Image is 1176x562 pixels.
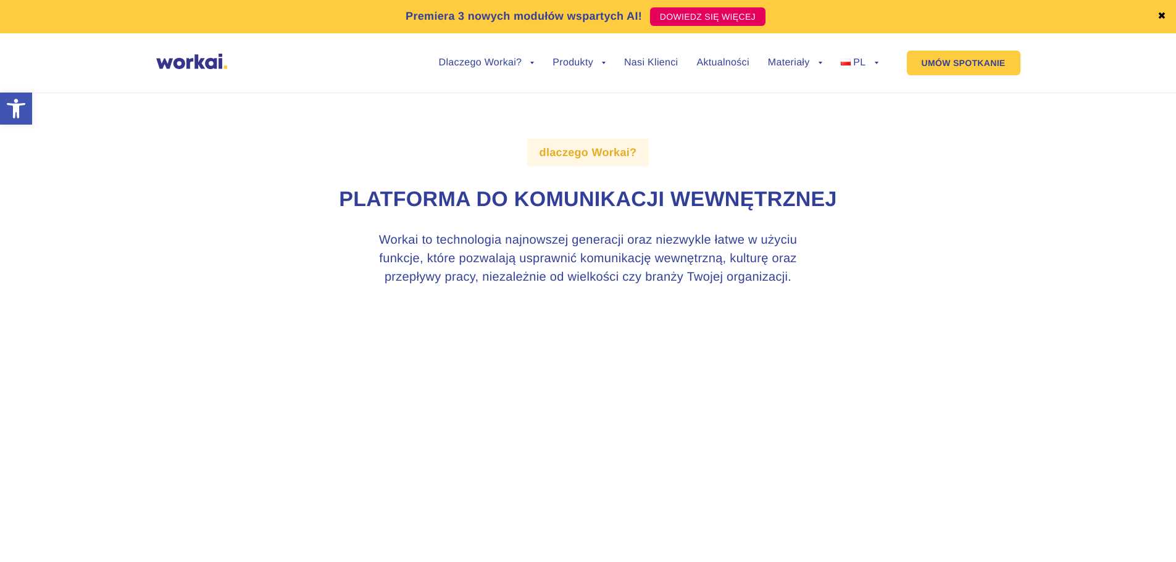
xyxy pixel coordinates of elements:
h3: Workai to technologia najnowszej generacji oraz niezwykle łatwe w użyciu funkcje, które pozwalają... [357,231,820,286]
p: Premiera 3 nowych modułów wspartych AI! [406,8,642,25]
a: UMÓW SPOTKANIE [907,51,1020,75]
a: Aktualności [696,58,749,68]
a: Dlaczego Workai? [439,58,535,68]
a: ✖ [1157,12,1166,22]
h1: Platforma do komunikacji wewnętrznej [246,186,931,214]
a: Nasi Klienci [624,58,678,68]
span: PL [853,57,865,68]
label: dlaczego Workai? [527,139,649,166]
a: Materiały [768,58,822,68]
a: DOWIEDZ SIĘ WIĘCEJ [650,7,765,26]
a: Produkty [553,58,606,68]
